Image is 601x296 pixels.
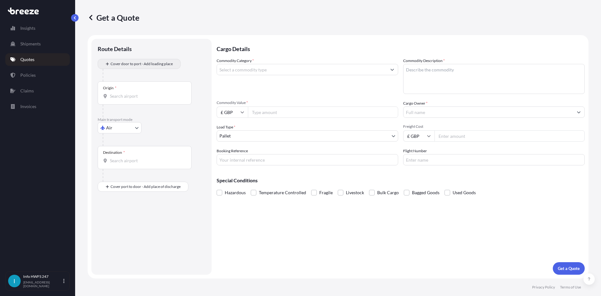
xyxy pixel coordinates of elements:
span: Air [106,125,112,131]
a: Privacy Policy [532,285,555,290]
div: Origin [103,86,116,91]
span: Cover port to door - Add place of discharge [110,184,181,190]
span: Pallet [219,133,231,139]
span: Bagged Goods [412,188,439,197]
p: Main transport mode [98,117,205,122]
span: Freight Cost [403,124,585,129]
p: [EMAIL_ADDRESS][DOMAIN_NAME] [23,280,62,288]
button: Cover port to door - Add place of discharge [98,182,188,192]
input: Enter amount [434,130,585,142]
p: Special Conditions [217,178,585,183]
p: Quotes [20,56,34,63]
p: Info HWFS 247 [23,274,62,279]
a: Invoices [5,100,70,113]
button: Show suggestions [387,64,398,75]
input: Your internal reference [217,154,398,165]
a: Quotes [5,53,70,66]
button: Get a Quote [553,262,585,275]
input: Select a commodity type [217,64,387,75]
input: Full name [403,106,573,118]
p: Get a Quote [88,13,139,23]
button: Pallet [217,130,398,142]
p: Policies [20,72,36,78]
a: Claims [5,85,70,97]
div: Destination [103,150,125,155]
span: I [13,278,15,284]
a: Policies [5,69,70,81]
button: Cover door to port - Add loading place [98,59,181,69]
label: Cargo Owner [403,100,428,106]
input: Destination [110,158,184,164]
a: Shipments [5,38,70,50]
label: Commodity Description [403,58,445,64]
span: Temperature Controlled [259,188,306,197]
p: Insights [20,25,35,31]
p: Invoices [20,103,36,110]
label: Flight Number [403,148,427,154]
span: Cover door to port - Add loading place [110,61,173,67]
span: Livestock [346,188,364,197]
p: Claims [20,88,34,94]
input: Enter name [403,154,585,165]
span: Hazardous [225,188,246,197]
span: Used Goods [453,188,476,197]
input: Origin [110,93,184,99]
span: Commodity Value [217,100,398,105]
span: Bulk Cargo [377,188,399,197]
a: Terms of Use [560,285,581,290]
p: Get a Quote [558,265,580,272]
p: Cargo Details [217,39,585,58]
button: Show suggestions [573,106,584,118]
p: Shipments [20,41,41,47]
span: Fragile [319,188,333,197]
input: Type amount [248,106,398,118]
span: Load Type [217,124,235,130]
a: Insights [5,22,70,34]
p: Route Details [98,45,132,53]
label: Booking Reference [217,148,248,154]
label: Commodity Category [217,58,254,64]
button: Select transport [98,122,141,133]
